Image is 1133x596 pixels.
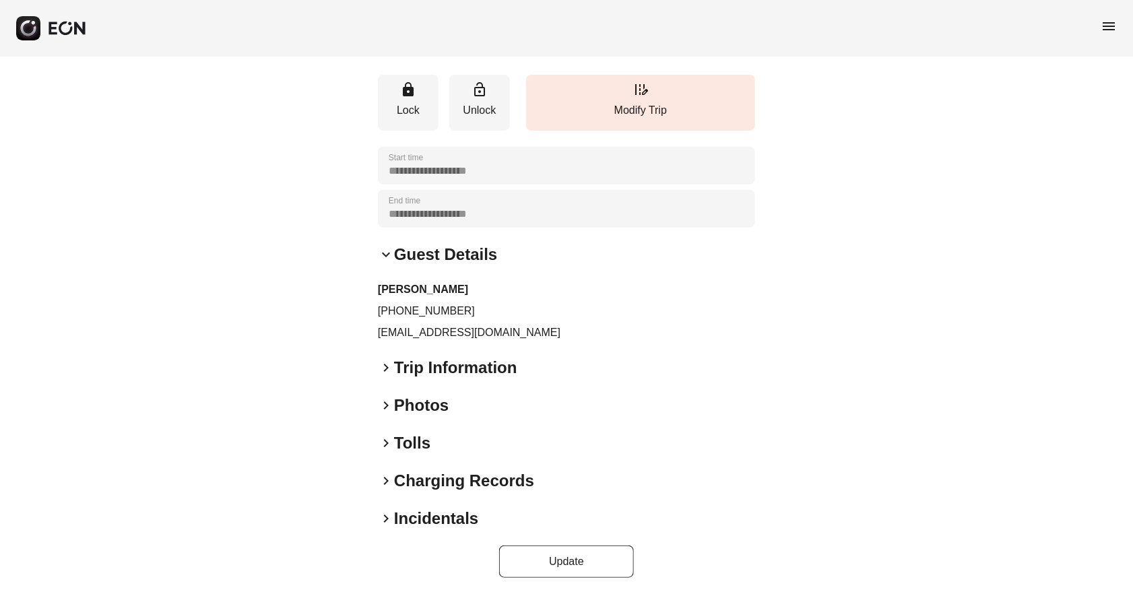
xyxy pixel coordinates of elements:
[385,102,432,119] p: Lock
[394,357,517,378] h2: Trip Information
[378,435,394,451] span: keyboard_arrow_right
[394,470,534,492] h2: Charging Records
[456,102,503,119] p: Unlock
[472,81,488,98] span: lock_open
[526,75,755,131] button: Modify Trip
[394,395,449,416] h2: Photos
[378,75,439,131] button: Lock
[394,508,478,529] h2: Incidentals
[394,244,497,265] h2: Guest Details
[378,246,394,263] span: keyboard_arrow_down
[378,473,394,489] span: keyboard_arrow_right
[378,303,755,319] p: [PHONE_NUMBER]
[400,81,416,98] span: lock
[378,510,394,527] span: keyboard_arrow_right
[378,325,755,341] p: [EMAIL_ADDRESS][DOMAIN_NAME]
[378,360,394,376] span: keyboard_arrow_right
[449,75,510,131] button: Unlock
[1101,18,1117,34] span: menu
[378,282,755,298] h3: [PERSON_NAME]
[394,432,430,454] h2: Tolls
[533,102,748,119] p: Modify Trip
[633,81,649,98] span: edit_road
[378,397,394,413] span: keyboard_arrow_right
[499,545,634,578] button: Update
